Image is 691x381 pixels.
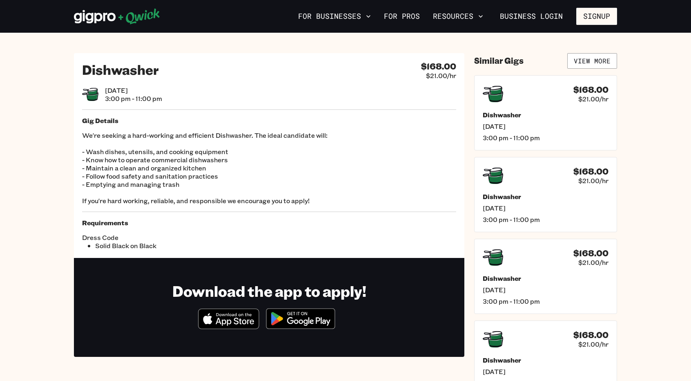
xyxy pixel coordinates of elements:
img: Get it on Google Play [261,303,340,334]
h4: Similar Gigs [474,56,524,66]
h4: $168.00 [573,85,609,95]
a: $168.00$21.00/hrDishwasher[DATE]3:00 pm - 11:00 pm [474,75,617,150]
h5: Dishwasher [483,193,609,201]
span: $21.00/hr [578,177,609,185]
li: Solid Black on Black [95,242,269,250]
h4: $168.00 [421,61,456,72]
span: $21.00/hr [578,95,609,103]
a: View More [567,53,617,69]
button: For Businesses [295,9,374,23]
span: 3:00 pm - 11:00 pm [483,134,609,142]
a: Business Login [493,8,570,25]
span: 3:00 pm - 11:00 pm [105,94,162,103]
span: 3:00 pm - 11:00 pm [483,215,609,224]
span: [DATE] [483,122,609,130]
h2: Dishwasher [82,61,159,78]
span: [DATE] [483,286,609,294]
h4: $168.00 [573,330,609,340]
h4: $168.00 [573,166,609,177]
span: $21.00/hr [426,72,456,80]
span: 3:00 pm - 11:00 pm [483,297,609,305]
button: Signup [576,8,617,25]
span: [DATE] [483,368,609,376]
p: We're seeking a hard-working and efficient Dishwasher. The ideal candidate will: - Wash dishes, u... [82,131,456,205]
span: $21.00/hr [578,340,609,348]
h5: Gig Details [82,117,456,125]
a: Download on the App Store [198,322,259,331]
h5: Dishwasher [483,111,609,119]
span: Dress Code [82,233,269,242]
h1: Download the app to apply! [172,282,366,300]
button: Resources [430,9,486,23]
a: $168.00$21.00/hrDishwasher[DATE]3:00 pm - 11:00 pm [474,157,617,232]
h5: Requirements [82,219,456,227]
h4: $168.00 [573,248,609,258]
h5: Dishwasher [483,356,609,364]
span: [DATE] [483,204,609,212]
a: For Pros [381,9,423,23]
span: $21.00/hr [578,258,609,267]
span: [DATE] [105,86,162,94]
a: $168.00$21.00/hrDishwasher[DATE]3:00 pm - 11:00 pm [474,239,617,314]
h5: Dishwasher [483,274,609,282]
